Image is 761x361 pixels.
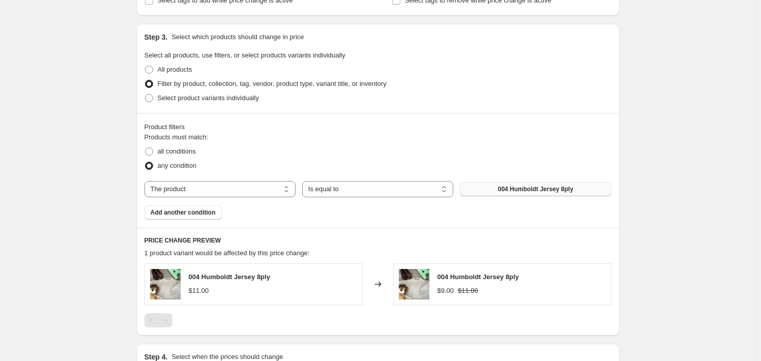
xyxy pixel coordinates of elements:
div: $9.00 [437,286,454,296]
span: all conditions [158,147,196,155]
span: 004 Humboldt Jersey 8ply [498,185,573,193]
span: Select product variants individually [158,94,259,102]
div: Product filters [144,122,611,132]
button: Add another condition [144,205,222,220]
div: $11.00 [189,286,209,296]
nav: Pagination [144,313,172,327]
span: 004 Humboldt Jersey 8ply [189,273,270,281]
button: 004 Humboldt Jersey 8ply [460,182,611,196]
span: 1 product variant would be affected by this price change: [144,249,310,257]
span: 004 Humboldt Jersey 8ply [437,273,519,281]
img: 004-humbolt-jersey_80x.jpg [399,269,429,299]
h6: PRICE CHANGE PREVIEW [144,236,611,245]
span: All products [158,66,192,73]
span: Filter by product, collection, tag, vendor, product type, variant title, or inventory [158,80,387,87]
span: Products must match: [144,133,209,141]
p: Select which products should change in price [171,32,304,42]
span: Select all products, use filters, or select products variants individually [144,51,345,59]
img: 004-humbolt-jersey_80x.jpg [150,269,181,299]
span: Add another condition [151,208,216,217]
h2: Step 3. [144,32,168,42]
span: any condition [158,162,197,169]
strike: $11.00 [458,286,478,296]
